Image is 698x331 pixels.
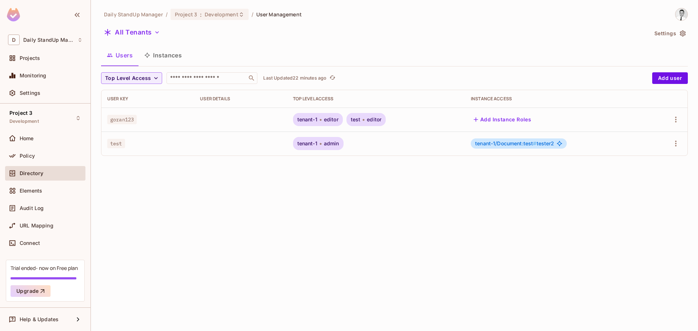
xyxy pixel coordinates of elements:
[107,139,125,148] span: test
[166,11,168,18] li: /
[101,27,163,38] button: All Tenants
[101,72,162,84] button: Top Level Access
[471,96,642,102] div: Instance Access
[105,74,151,83] span: Top Level Access
[20,136,34,141] span: Home
[200,96,281,102] div: User Details
[20,170,43,176] span: Directory
[23,37,74,43] span: Workspace: Daily StandUp Manager
[205,11,238,18] span: Development
[675,8,687,20] img: Goran Jovanovic
[471,114,534,125] button: Add Instance Roles
[20,205,44,211] span: Audit Log
[200,12,202,17] span: :
[367,117,381,122] span: editor
[328,74,337,82] button: refresh
[175,11,197,18] span: Project 3
[20,73,47,78] span: Monitoring
[20,153,35,159] span: Policy
[11,285,51,297] button: Upgrade
[324,117,338,122] span: editor
[651,28,688,39] button: Settings
[263,75,326,81] p: Last Updated 22 minutes ago
[297,141,317,146] span: tenant-1
[297,117,317,122] span: tenant-1
[107,96,188,102] div: User Key
[329,74,336,82] span: refresh
[293,96,460,102] div: Top Level Access
[252,11,253,18] li: /
[351,117,361,122] span: test
[8,35,20,45] span: D
[9,118,39,124] span: Development
[256,11,302,18] span: User Management
[9,110,32,116] span: Project 3
[7,8,20,21] img: SReyMgAAAABJRU5ErkJggg==
[139,46,188,64] button: Instances
[324,141,339,146] span: admin
[107,115,137,124] span: goran123
[326,74,337,82] span: Click to refresh data
[20,240,40,246] span: Connect
[20,223,53,229] span: URL Mapping
[104,11,163,18] span: the active workspace
[475,140,536,146] span: tenant-1/Document:test
[11,265,78,271] div: Trial ended- now on Free plan
[475,141,554,146] span: tester2
[20,316,59,322] span: Help & Updates
[20,55,40,61] span: Projects
[533,140,536,146] span: #
[20,188,42,194] span: Elements
[101,46,139,64] button: Users
[652,72,688,84] button: Add user
[20,90,40,96] span: Settings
